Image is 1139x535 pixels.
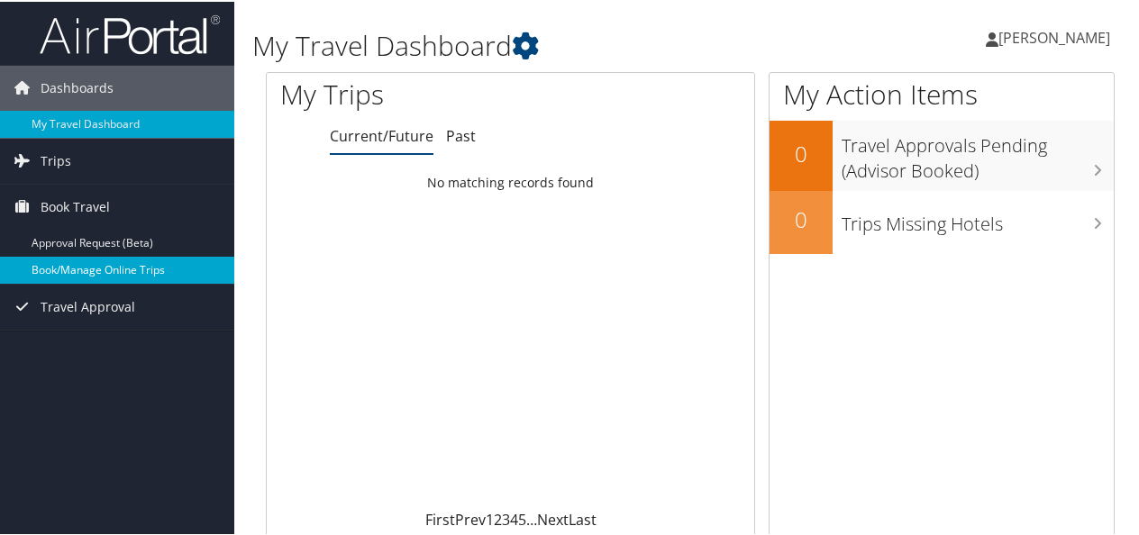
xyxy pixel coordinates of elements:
[40,12,220,54] img: airportal-logo.png
[280,74,538,112] h1: My Trips
[252,25,836,63] h1: My Travel Dashboard
[502,508,510,528] a: 3
[494,508,502,528] a: 2
[330,124,433,144] a: Current/Future
[41,64,114,109] span: Dashboards
[526,508,537,528] span: …
[518,508,526,528] a: 5
[41,137,71,182] span: Trips
[770,203,833,233] h2: 0
[569,508,597,528] a: Last
[455,508,486,528] a: Prev
[446,124,476,144] a: Past
[770,119,1114,188] a: 0Travel Approvals Pending (Advisor Booked)
[425,508,455,528] a: First
[510,508,518,528] a: 4
[770,189,1114,252] a: 0Trips Missing Hotels
[986,9,1128,63] a: [PERSON_NAME]
[770,137,833,168] h2: 0
[842,201,1114,235] h3: Trips Missing Hotels
[41,283,135,328] span: Travel Approval
[41,183,110,228] span: Book Travel
[267,165,754,197] td: No matching records found
[486,508,494,528] a: 1
[842,122,1114,182] h3: Travel Approvals Pending (Advisor Booked)
[998,26,1110,46] span: [PERSON_NAME]
[537,508,569,528] a: Next
[770,74,1114,112] h1: My Action Items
